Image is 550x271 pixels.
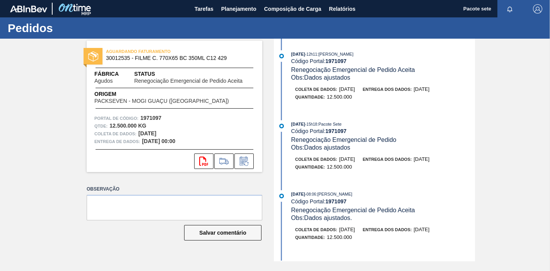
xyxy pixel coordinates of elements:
[87,186,120,192] font: Observação
[339,156,355,162] font: [DATE]
[304,215,352,221] font: Dados ajustados.
[323,95,325,99] font: :
[94,139,140,144] font: Entrega de dados:
[291,58,326,64] font: Código Portal:
[327,234,352,240] font: 12.500.000
[363,157,412,162] font: Entrega dos dados:
[106,49,171,54] font: AGUARDANDO FATURAMENTO
[94,131,137,136] font: Coleta de dados:
[323,165,325,169] font: :
[184,225,261,240] button: Salvar comentário
[318,52,353,56] font: [PERSON_NAME]
[279,194,284,198] img: atual
[106,124,108,128] font: :
[295,227,337,232] font: Coleta de dados:
[318,122,342,126] font: Pacote Sete
[306,122,317,126] font: 15h18
[106,55,227,61] font: 30012535 - FILME C. 770X65 BC 350ML C12 429
[339,227,355,232] font: [DATE]
[329,6,355,12] font: Relatórios
[8,22,53,34] font: Pedidos
[413,86,429,92] font: [DATE]
[291,207,415,213] font: Renegociação Emergencial de Pedido Aceita
[291,66,415,73] font: Renegociação Emergencial de Pedido Aceita
[295,165,323,169] font: Quantidade
[306,52,317,56] font: 12h11
[291,192,305,196] font: [DATE]
[295,235,323,240] font: Quantidade
[94,91,116,97] font: Origem
[291,136,396,143] font: Renegociação Emergencial de Pedido
[264,6,321,12] font: Composição de Carga
[291,198,326,205] font: Código Portal:
[317,192,352,196] font: [PERSON_NAME]
[214,153,234,169] div: Ir para Composição de Carga
[317,122,318,126] font: :
[497,3,522,14] button: Notificações
[94,71,119,77] font: Fábrica
[138,130,156,136] font: [DATE]
[317,52,318,56] font: :
[304,144,350,151] font: Dados ajustados
[363,87,412,92] font: Entrega dos dados:
[134,78,243,84] font: Renegociação Emergencial de Pedido Aceita
[327,94,352,100] font: 12.500.000
[295,95,323,99] font: Quantidade
[305,52,306,56] font: -
[463,6,491,12] font: Pacote sete
[291,128,326,134] font: Código Portal:
[234,153,254,169] div: Informar alteração no pedido
[94,98,229,104] font: PACKSEVEN - MOGI GUAÇU ([GEOGRAPHIC_DATA])
[279,124,284,128] img: atual
[323,235,325,240] font: :
[88,51,98,61] img: status
[279,54,284,58] img: atual
[306,192,316,196] font: 08:06
[142,138,175,144] font: [DATE] 00:00
[291,122,305,126] font: [DATE]
[199,230,246,236] font: Salvar comentário
[325,128,347,134] font: 1971097
[291,215,304,221] font: Obs:
[94,78,113,84] font: Agudos
[295,157,337,162] font: Coleta de dados:
[106,55,246,61] span: 30012535 - FILME C. 770X65 BC 350ML C12 429
[94,116,138,121] font: Portal de Código:
[109,123,146,129] font: 12.500.000 KG
[413,156,429,162] font: [DATE]
[221,6,256,12] font: Planejamento
[295,87,337,92] font: Coleta de dados:
[194,153,214,169] div: Abrir arquivo PDF
[305,122,306,126] font: -
[10,5,47,12] img: TNhmsLtSVTkK8tSr43FrP2fwEKptu5GPRR3wAAAABJRU5ErkJggg==
[325,198,347,205] font: 1971097
[94,124,106,128] font: Qtde
[339,86,355,92] font: [DATE]
[106,48,214,55] span: AGUARDANDO FATURAMENTO
[140,115,162,121] font: 1971097
[134,71,155,77] font: Status
[195,6,214,12] font: Tarefas
[291,52,305,56] font: [DATE]
[327,164,352,170] font: 12.500.000
[413,227,429,232] font: [DATE]
[304,74,350,81] font: Dados ajustados
[305,192,306,196] font: -
[533,4,542,14] img: Sair
[316,192,317,196] font: :
[291,144,304,151] font: Obs:
[291,74,304,81] font: Obs:
[325,58,347,64] font: 1971097
[363,227,412,232] font: Entrega dos dados:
